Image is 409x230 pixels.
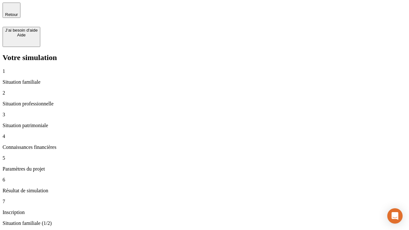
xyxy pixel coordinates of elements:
[5,33,38,37] div: Aide
[3,220,406,226] p: Situation familiale (1/2)
[3,144,406,150] p: Connaissances financières
[3,199,406,204] p: 7
[3,210,406,215] p: Inscription
[387,208,403,224] div: Open Intercom Messenger
[5,28,38,33] div: J’ai besoin d'aide
[3,79,406,85] p: Situation familiale
[3,177,406,183] p: 6
[3,155,406,161] p: 5
[3,27,40,47] button: J’ai besoin d'aideAide
[3,101,406,107] p: Situation professionnelle
[3,90,406,96] p: 2
[3,68,406,74] p: 1
[5,12,18,17] span: Retour
[3,3,20,18] button: Retour
[3,112,406,118] p: 3
[3,134,406,139] p: 4
[3,166,406,172] p: Paramètres du projet
[3,123,406,128] p: Situation patrimoniale
[3,188,406,194] p: Résultat de simulation
[3,53,406,62] h2: Votre simulation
